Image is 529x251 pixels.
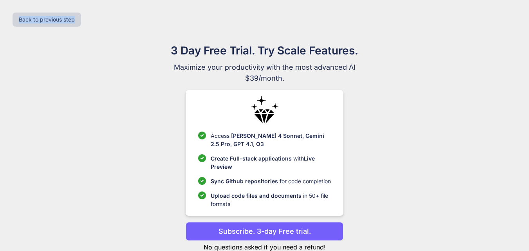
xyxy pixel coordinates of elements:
[211,177,331,185] p: for code completion
[211,178,278,184] span: Sync Github repositories
[218,226,311,237] p: Subscribe. 3-day Free trial.
[211,191,331,208] p: in 50+ file formats
[211,192,302,199] span: Upload code files and documents
[198,132,206,139] img: checklist
[13,13,81,27] button: Back to previous step
[211,155,293,162] span: Create Full-stack applications
[133,73,396,84] span: $39/month.
[133,42,396,59] h1: 3 Day Free Trial. Try Scale Features.
[133,62,396,73] span: Maximize your productivity with the most advanced AI
[211,154,331,171] p: with
[211,132,324,147] span: [PERSON_NAME] 4 Sonnet, Gemini 2.5 Pro, GPT 4.1, O3
[198,191,206,199] img: checklist
[198,154,206,162] img: checklist
[186,222,343,241] button: Subscribe. 3-day Free trial.
[211,132,331,148] p: Access
[198,177,206,185] img: checklist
